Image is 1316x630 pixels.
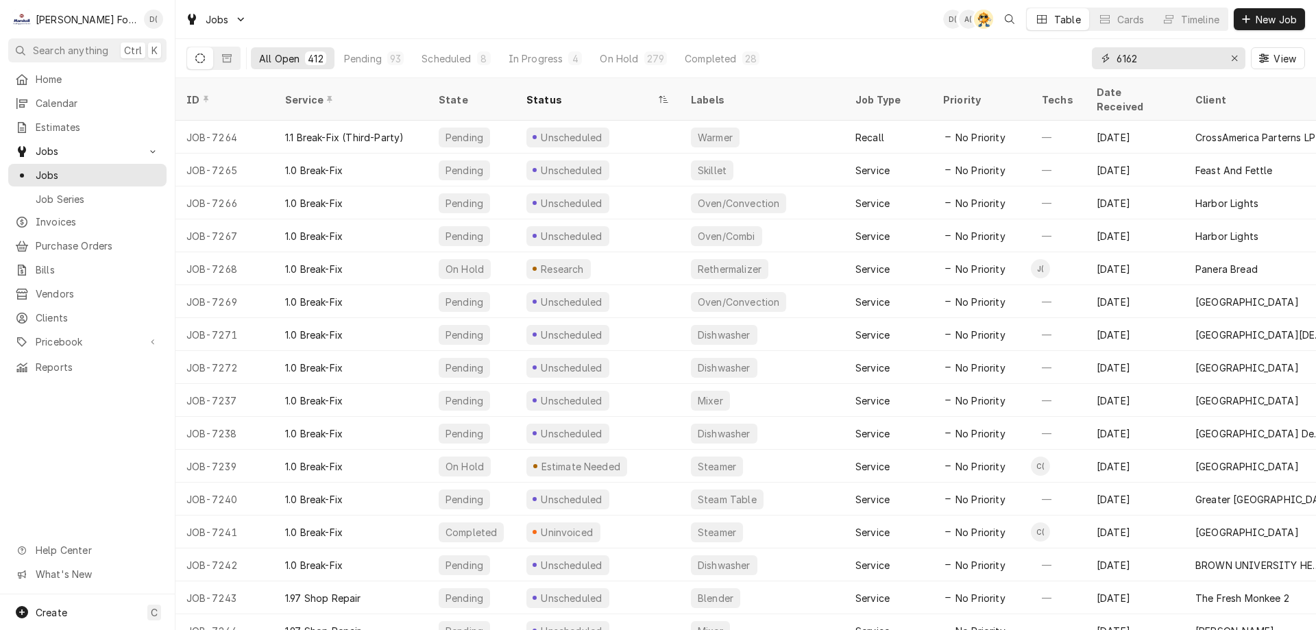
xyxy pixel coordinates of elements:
span: No Priority [955,163,1006,178]
div: On Hold [444,262,485,276]
div: [GEOGRAPHIC_DATA] [1195,393,1299,408]
div: Dishwasher [696,558,752,572]
span: View [1271,51,1299,66]
div: Unscheduled [539,361,604,375]
div: Pending [444,130,485,145]
div: Cards [1117,12,1145,27]
span: Bills [36,263,160,277]
span: No Priority [955,426,1006,441]
div: Rethermalizer [696,262,763,276]
div: Table [1054,12,1081,27]
div: 1.0 Break-Fix [285,558,343,572]
div: Completed [444,525,498,540]
div: Priority [943,93,1017,107]
div: Date Received [1097,85,1171,114]
div: — [1031,186,1086,219]
div: Job Type [855,93,921,107]
a: Go to What's New [8,563,167,585]
div: Service [855,262,890,276]
div: JOB-7264 [175,121,274,154]
span: New Job [1253,12,1300,27]
div: [PERSON_NAME] Food Equipment Service [36,12,136,27]
div: Derek Testa (81)'s Avatar [144,10,163,29]
div: 1.0 Break-Fix [285,229,343,243]
div: Service [855,229,890,243]
div: [DATE] [1086,252,1184,285]
div: Steamer [696,525,738,540]
div: Unscheduled [539,328,604,342]
div: Pending [444,492,485,507]
div: Unscheduled [539,558,604,572]
div: Completed [685,51,736,66]
input: Keyword search [1117,47,1219,69]
div: C( [1031,522,1050,542]
div: — [1031,219,1086,252]
div: 1.0 Break-Fix [285,393,343,408]
div: [DATE] [1086,483,1184,516]
div: — [1031,285,1086,318]
div: All Open [259,51,300,66]
div: JOB-7243 [175,581,274,614]
div: Recall [855,130,884,145]
div: Service [285,93,414,107]
span: No Priority [955,492,1006,507]
div: On Hold [444,459,485,474]
span: No Priority [955,262,1006,276]
div: 1.0 Break-Fix [285,525,343,540]
div: A( [959,10,978,29]
div: Pending [444,558,485,572]
div: The Fresh Monkee 2 [1195,591,1289,605]
div: Unscheduled [539,196,604,210]
div: Steamer [696,459,738,474]
div: 1.0 Break-Fix [285,196,343,210]
div: JOB-7269 [175,285,274,318]
div: Oven/Combi [696,229,757,243]
div: [GEOGRAPHIC_DATA] [1195,361,1299,375]
span: C [151,605,158,620]
div: M [12,10,32,29]
div: [GEOGRAPHIC_DATA] [1195,295,1299,309]
span: Pricebook [36,335,139,349]
div: [GEOGRAPHIC_DATA] [1195,525,1299,540]
div: Research [539,262,586,276]
a: Jobs [8,164,167,186]
div: Service [855,426,890,441]
div: Oven/Convection [696,196,781,210]
span: No Priority [955,130,1006,145]
div: 8 [480,51,488,66]
span: No Priority [955,196,1006,210]
div: [GEOGRAPHIC_DATA] [1195,459,1299,474]
div: [DATE] [1086,384,1184,417]
div: 1.0 Break-Fix [285,262,343,276]
div: Unscheduled [539,426,604,441]
div: JOB-7237 [175,384,274,417]
a: Estimates [8,116,167,138]
span: Search anything [33,43,108,58]
div: [DATE] [1086,186,1184,219]
div: Warmer [696,130,734,145]
div: Unscheduled [539,130,604,145]
span: No Priority [955,229,1006,243]
div: Oven/Convection [696,295,781,309]
div: Unscheduled [539,591,604,605]
span: No Priority [955,459,1006,474]
div: J( [1031,259,1050,278]
div: Chris Branca (99)'s Avatar [1031,457,1050,476]
div: Pending [344,51,382,66]
div: State [439,93,504,107]
a: Reports [8,356,167,378]
a: Bills [8,258,167,281]
div: JOB-7241 [175,516,274,548]
button: Erase input [1223,47,1245,69]
a: Go to Jobs [180,8,252,31]
span: Reports [36,360,160,374]
div: Service [855,163,890,178]
div: JOB-7238 [175,417,274,450]
span: Calendar [36,96,160,110]
div: Steam Table [696,492,758,507]
div: Labels [691,93,833,107]
span: Jobs [36,144,139,158]
div: Chris Branca (99)'s Avatar [1031,522,1050,542]
span: Home [36,72,160,86]
div: JOB-7266 [175,186,274,219]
